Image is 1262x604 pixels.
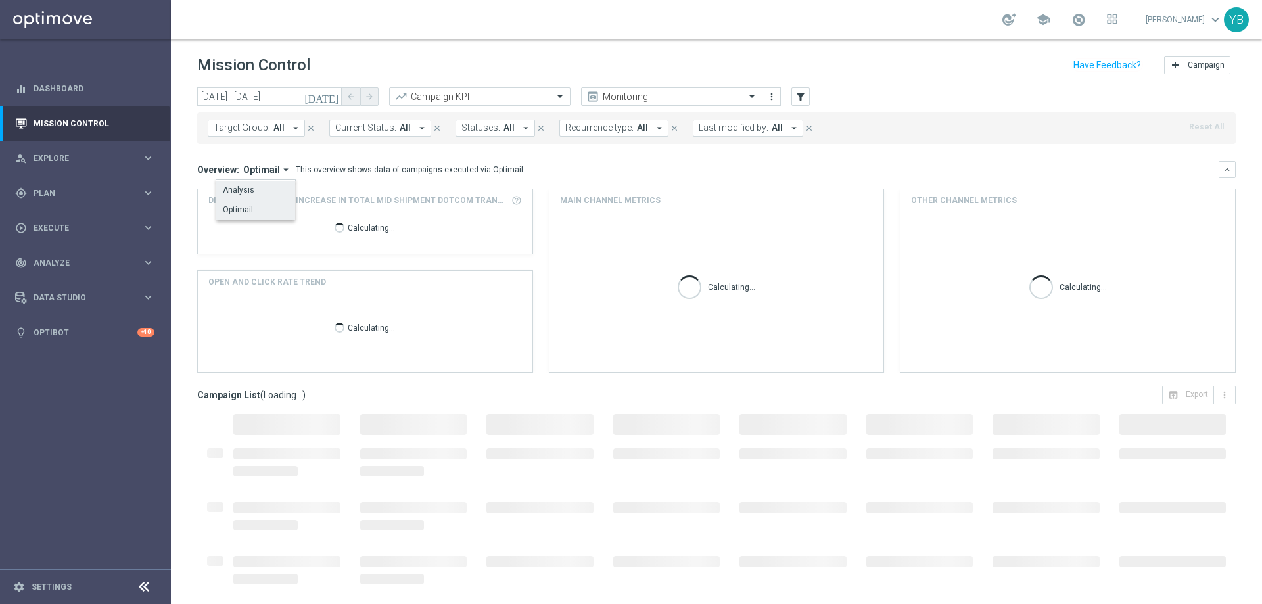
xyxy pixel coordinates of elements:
[142,291,154,304] i: keyboard_arrow_right
[1224,7,1249,32] div: YB
[389,87,571,106] ng-select: Campaign KPI
[1214,386,1236,404] button: more_vert
[280,164,292,175] i: arrow_drop_down
[273,122,285,133] span: All
[365,92,374,101] i: arrow_forward
[15,152,27,164] i: person_search
[503,122,515,133] span: All
[1073,60,1141,70] input: Have Feedback?
[304,91,340,103] i: [DATE]
[432,124,442,133] i: close
[535,121,547,135] button: close
[520,122,532,134] i: arrow_drop_down
[348,321,395,333] p: Calculating...
[1208,12,1223,27] span: keyboard_arrow_down
[243,164,280,175] span: Optimail
[565,122,634,133] span: Recurrence type:
[264,389,302,401] span: Loading...
[1036,12,1050,27] span: school
[223,184,254,196] div: Analysis
[260,389,264,401] span: (
[14,83,155,94] button: equalizer Dashboard
[214,122,270,133] span: Target Group:
[197,87,342,106] input: Select date range
[34,294,142,302] span: Data Studio
[586,90,599,103] i: preview
[34,106,154,141] a: Mission Control
[15,152,142,164] div: Explore
[693,120,803,137] button: Last modified by: All arrow_drop_down
[142,256,154,269] i: keyboard_arrow_right
[1188,60,1225,70] span: Campaign
[14,153,155,164] div: person_search Explore keyboard_arrow_right
[653,122,665,134] i: arrow_drop_down
[208,120,305,137] button: Target Group: All arrow_drop_down
[1162,386,1214,404] button: open_in_browser Export
[559,120,668,137] button: Recurrence type: All arrow_drop_down
[223,204,253,216] div: Optimail
[1219,161,1236,178] button: keyboard_arrow_down
[15,71,154,106] div: Dashboard
[1144,10,1224,30] a: [PERSON_NAME]keyboard_arrow_down
[15,106,154,141] div: Mission Control
[15,257,27,269] i: track_changes
[208,276,326,288] h4: OPEN AND CLICK RATE TREND
[791,87,810,106] button: filter_alt
[34,154,142,162] span: Explore
[772,122,783,133] span: All
[360,87,379,106] button: arrow_forward
[13,581,25,593] i: settings
[14,188,155,198] button: gps_fixed Plan keyboard_arrow_right
[34,189,142,197] span: Plan
[34,71,154,106] a: Dashboard
[670,124,679,133] i: close
[911,195,1017,206] h4: Other channel metrics
[306,124,315,133] i: close
[766,91,777,102] i: more_vert
[15,83,27,95] i: equalizer
[708,280,755,292] p: Calculating...
[197,389,306,401] h3: Campaign List
[34,315,137,350] a: Optibot
[1060,280,1107,292] p: Calculating...
[15,292,142,304] div: Data Studio
[699,122,768,133] span: Last modified by:
[14,118,155,129] div: Mission Control
[15,315,154,350] div: Optibot
[14,292,155,303] button: Data Studio keyboard_arrow_right
[788,122,800,134] i: arrow_drop_down
[335,122,396,133] span: Current Status:
[197,164,239,175] h3: Overview:
[1219,390,1230,400] i: more_vert
[142,152,154,164] i: keyboard_arrow_right
[142,221,154,234] i: keyboard_arrow_right
[15,327,27,338] i: lightbulb
[239,164,296,175] button: Optimail arrow_drop_down
[216,200,295,220] div: Press SPACE to deselect this row.
[765,89,778,105] button: more_vert
[290,122,302,134] i: arrow_drop_down
[302,389,306,401] span: )
[1223,165,1232,174] i: keyboard_arrow_down
[15,222,142,234] div: Execute
[795,91,806,103] i: filter_alt
[15,257,142,269] div: Analyze
[34,259,142,267] span: Analyze
[400,122,411,133] span: All
[305,121,317,135] button: close
[329,120,431,137] button: Current Status: All arrow_drop_down
[1170,60,1180,70] i: add
[32,583,72,591] a: Settings
[14,258,155,268] button: track_changes Analyze keyboard_arrow_right
[581,87,762,106] ng-select: Monitoring
[34,224,142,232] span: Execute
[416,122,428,134] i: arrow_drop_down
[456,120,535,137] button: Statuses: All arrow_drop_down
[15,187,142,199] div: Plan
[1164,56,1230,74] button: add Campaign
[15,222,27,234] i: play_circle_outline
[394,90,408,103] i: trending_up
